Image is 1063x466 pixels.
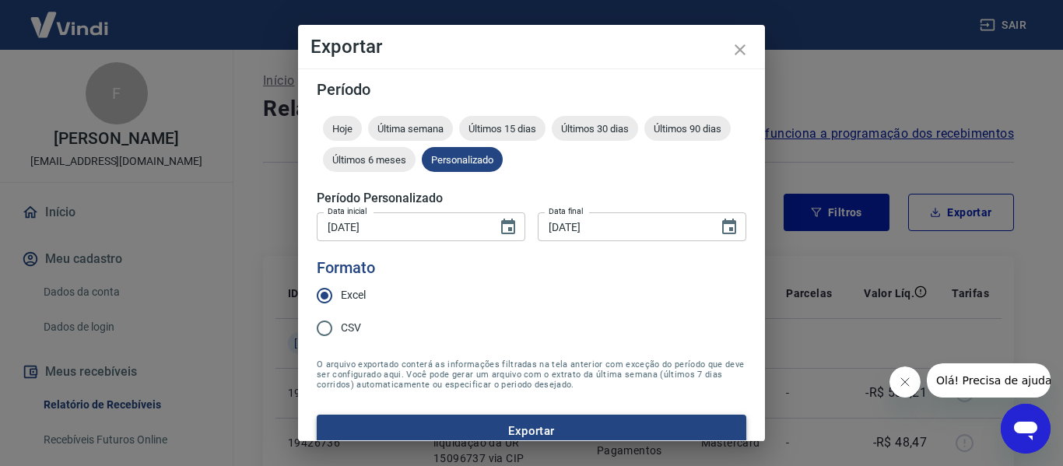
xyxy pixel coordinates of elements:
[927,363,1051,398] iframe: Mensagem da empresa
[310,37,753,56] h4: Exportar
[644,116,731,141] div: Últimos 90 dias
[341,287,366,303] span: Excel
[1001,404,1051,454] iframe: Botão para abrir a janela de mensagens
[317,257,375,279] legend: Formato
[323,116,362,141] div: Hoje
[317,191,746,206] h5: Período Personalizado
[889,366,921,398] iframe: Fechar mensagem
[459,123,546,135] span: Últimos 15 dias
[341,320,361,336] span: CSV
[317,415,746,447] button: Exportar
[368,123,453,135] span: Última semana
[422,154,503,166] span: Personalizado
[328,205,367,217] label: Data inicial
[552,116,638,141] div: Últimos 30 dias
[9,11,131,23] span: Olá! Precisa de ajuda?
[317,82,746,97] h5: Período
[323,123,362,135] span: Hoje
[459,116,546,141] div: Últimos 15 dias
[714,212,745,243] button: Choose date, selected date is 30 de jun de 2025
[368,116,453,141] div: Última semana
[721,31,759,68] button: close
[317,212,486,241] input: DD/MM/YYYY
[317,359,746,390] span: O arquivo exportado conterá as informações filtradas na tela anterior com exceção do período que ...
[323,147,416,172] div: Últimos 6 meses
[422,147,503,172] div: Personalizado
[538,212,707,241] input: DD/MM/YYYY
[323,154,416,166] span: Últimos 6 meses
[552,123,638,135] span: Últimos 30 dias
[644,123,731,135] span: Últimos 90 dias
[549,205,584,217] label: Data final
[493,212,524,243] button: Choose date, selected date is 1 de jun de 2025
